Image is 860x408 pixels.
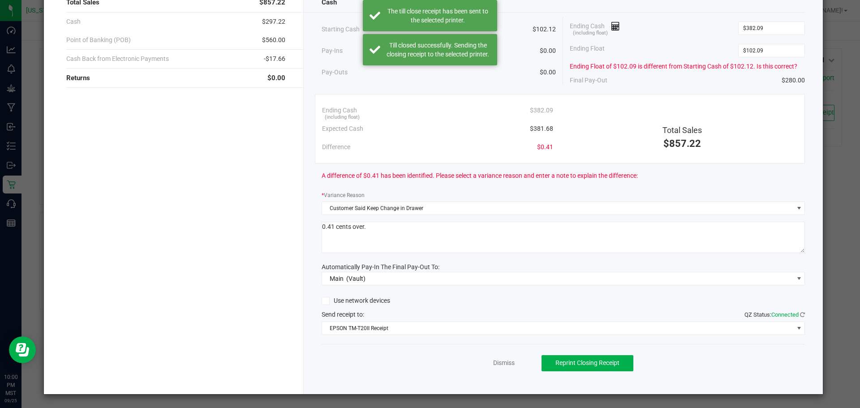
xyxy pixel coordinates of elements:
span: Starting Cash [322,25,360,34]
span: EPSON TM-T20II Receipt [322,322,794,335]
span: $297.22 [262,17,285,26]
span: Expected Cash [322,124,363,133]
span: Difference [322,142,350,152]
span: $0.00 [267,73,285,83]
span: Point of Banking (POB) [66,35,131,45]
span: (Vault) [346,275,365,282]
label: Use network devices [322,296,390,305]
span: A difference of $0.41 has been identified. Please select a variance reason and enter a note to ex... [322,171,638,180]
span: Automatically Pay-In The Final Pay-Out To: [322,263,439,271]
span: Reprint Closing Receipt [555,359,619,366]
span: $0.00 [540,46,556,56]
label: Variance Reason [322,191,365,199]
span: Ending Cash [570,21,620,35]
span: $857.22 [663,138,701,149]
span: Cash [66,17,81,26]
span: -$17.66 [264,54,285,64]
span: Pay-Outs [322,68,348,77]
span: $0.41 [537,142,553,152]
span: Pay-Ins [322,46,343,56]
span: $102.12 [533,25,556,34]
span: (including float) [325,114,360,121]
span: $0.00 [540,68,556,77]
span: $280.00 [782,76,805,85]
iframe: Resource center [9,336,36,363]
div: Ending Float of $102.09 is different from Starting Cash of $102.12. Is this correct? [570,62,805,71]
span: (including float) [573,30,608,37]
span: Final Pay-Out [570,76,607,85]
span: Send receipt to: [322,311,364,318]
a: Dismiss [493,358,515,368]
span: Main [330,275,344,282]
button: Reprint Closing Receipt [542,355,633,371]
span: Ending Float [570,44,605,57]
span: $381.68 [530,124,553,133]
span: QZ Status: [744,311,805,318]
span: Connected [771,311,799,318]
span: $560.00 [262,35,285,45]
span: $382.09 [530,106,553,115]
div: Returns [66,69,285,88]
span: Ending Cash [322,106,357,115]
div: Till closed successfully. Sending the closing receipt to the selected printer. [385,41,490,59]
div: The till close receipt has been sent to the selected printer. [385,7,490,25]
span: Total Sales [662,125,702,135]
span: Cash Back from Electronic Payments [66,54,169,64]
span: Customer Said Keep Change in Drawer [322,202,794,215]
